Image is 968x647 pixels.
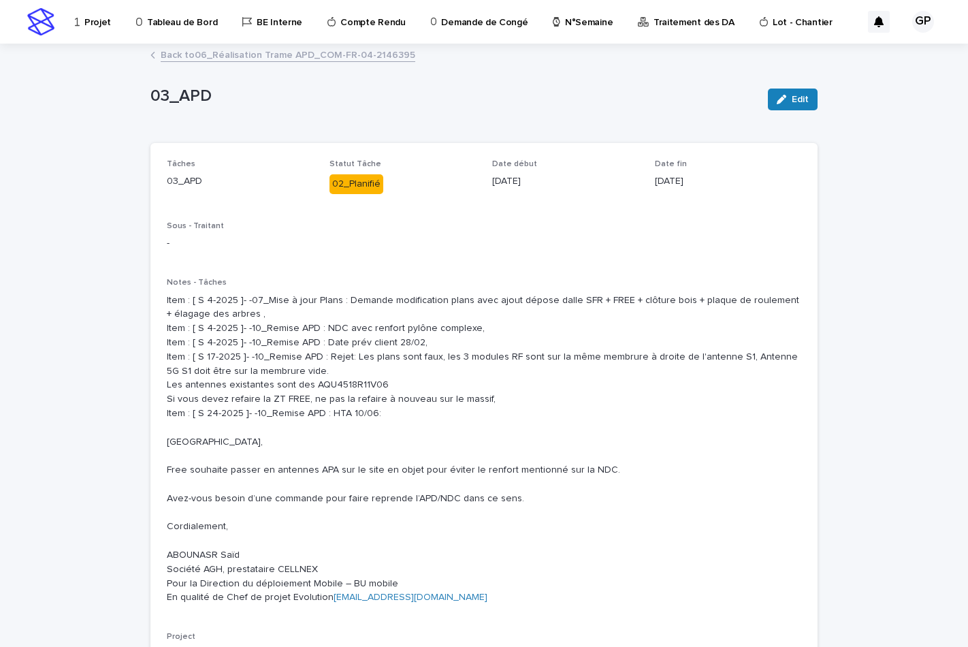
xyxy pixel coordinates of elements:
[655,174,801,189] p: [DATE]
[492,174,639,189] p: [DATE]
[167,633,195,641] span: Project
[167,279,227,287] span: Notes - Tâches
[167,294,801,605] p: Item : [ S 4-2025 ]- -07_Mise à jour Plans : Demande modification plans avec ajout dépose dalle S...
[334,593,487,602] a: [EMAIL_ADDRESS][DOMAIN_NAME]
[167,160,195,168] span: Tâches
[792,95,809,104] span: Edit
[167,174,313,189] p: 03_APD
[492,160,537,168] span: Date début
[655,160,687,168] span: Date fin
[167,236,801,251] p: -
[27,8,54,35] img: stacker-logo-s-only.png
[167,222,224,230] span: Sous - Traitant
[161,46,415,62] a: Back to06_Réalisation Trame APD_COM-FR-04-2146395
[768,89,818,110] button: Edit
[912,11,934,33] div: GP
[150,86,757,106] p: 03_APD
[329,160,381,168] span: Statut Tâche
[329,174,383,194] div: 02_Planifié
